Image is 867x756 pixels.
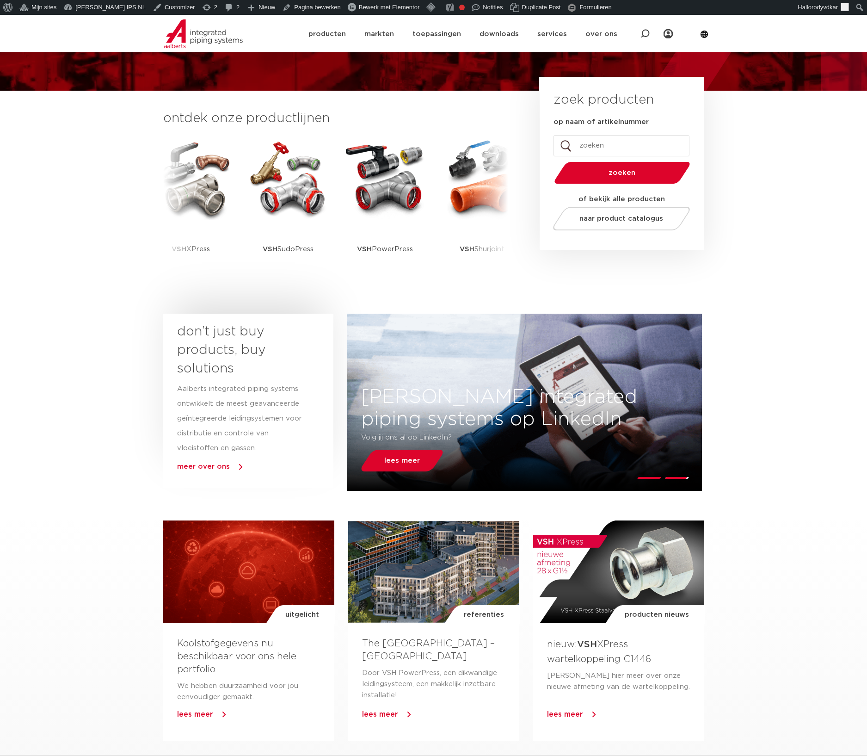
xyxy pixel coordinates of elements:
[550,207,692,230] a: naar product catalogus
[553,135,689,156] input: zoeken
[553,118,649,127] label: op naam of artikelnummer
[385,457,420,464] span: lees meer
[263,246,277,253] strong: VSH
[460,246,474,253] strong: VSH
[364,16,394,52] a: markten
[149,137,233,278] a: VSHXPress
[460,220,504,278] p: Shurjoint
[412,16,461,52] a: toepassingen
[163,109,508,128] h3: ontdek onze productlijnen
[664,477,689,479] li: Page dot 2
[172,220,210,278] p: XPress
[459,5,465,10] div: Focus keyphrase niet ingevuld
[664,15,673,53] nav: Menu
[547,711,583,718] a: lees meer
[246,137,330,278] a: VSHSudoPress
[177,382,303,456] p: Aalberts integrated piping systems ontwikkelt de meest geavanceerde geïntegreerde leidingsystemen...
[547,640,651,663] a: nieuw:VSHXPress wartelkoppeling C1446
[362,668,505,701] p: Door VSH PowerPress, een dikwandige leidingsysteem, een makkelijk inzetbare installatie!
[547,670,690,693] p: [PERSON_NAME] hier meer over onze nieuwe afmeting van de wartelkoppeling.
[359,450,446,471] a: lees meer
[172,246,186,253] strong: VSH
[177,639,296,674] a: Koolstofgegevens nu beschikbaar voor ons hele portfolio
[625,605,689,625] span: producten nieuws
[550,161,694,185] button: zoeken
[357,220,413,278] p: PowerPress
[579,215,663,222] span: naar product catalogus
[464,605,504,625] span: referenties
[441,137,524,278] a: VSHShurjoint
[553,91,654,109] h3: zoek producten
[308,16,617,52] nav: Menu
[348,386,702,430] h3: [PERSON_NAME] integrated piping systems op LinkedIn
[177,463,230,470] a: meer over ons
[362,430,633,445] p: Volg jij ons al op LinkedIn?
[578,196,665,203] strong: of bekijk alle producten
[480,16,519,52] a: downloads
[578,169,666,176] span: zoeken
[177,322,303,378] h3: don’t just buy products, buy solutions
[308,16,346,52] a: producten
[263,220,314,278] p: SudoPress
[362,711,398,718] a: lees meer
[585,16,617,52] a: over ons
[537,16,567,52] a: services
[344,137,427,278] a: VSHPowerPress
[285,605,319,625] span: uitgelicht
[177,711,213,718] a: lees meer
[637,477,661,479] li: Page dot 1
[357,246,372,253] strong: VSH
[664,15,673,53] : my IPS
[362,639,495,661] a: The [GEOGRAPHIC_DATA] – [GEOGRAPHIC_DATA]
[177,681,320,703] p: We hebben duurzaamheid voor jou eenvoudiger gemaakt.
[359,4,420,11] span: Bewerk met Elementor
[577,640,597,649] strong: VSH
[812,4,838,11] span: rodyvdkar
